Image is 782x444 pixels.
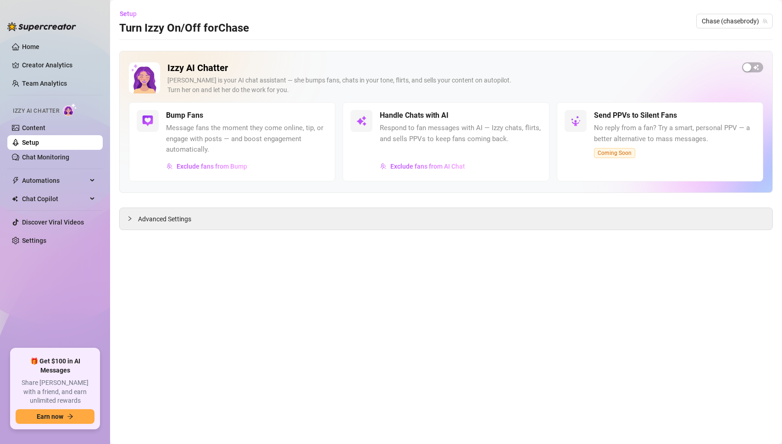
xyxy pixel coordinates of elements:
[167,62,735,74] h2: Izzy AI Chatter
[166,110,203,121] h5: Bump Fans
[13,107,59,115] span: Izzy AI Chatter
[762,18,768,24] span: team
[356,115,367,126] img: svg%3e
[16,378,94,406] span: Share [PERSON_NAME] with a friend, and earn unlimited rewards
[16,409,94,424] button: Earn nowarrow-right
[119,21,249,36] h3: Turn Izzy On/Off for Chase
[22,237,46,244] a: Settings
[390,163,465,170] span: Exclude fans from AI Chat
[702,14,767,28] span: Chase (chasebrody)
[16,357,94,375] span: 🎁 Get $100 in AI Messages
[594,148,635,158] span: Coming Soon
[22,219,84,226] a: Discover Viral Videos
[177,163,247,170] span: Exclude fans from Bump
[7,22,76,31] img: logo-BBDzfeDw.svg
[380,163,387,170] img: svg%3e
[166,159,248,174] button: Exclude fans from Bump
[22,192,87,206] span: Chat Copilot
[380,110,449,121] h5: Handle Chats with AI
[67,413,73,420] span: arrow-right
[138,214,191,224] span: Advanced Settings
[142,115,153,126] img: svg%3e
[129,62,160,93] img: Izzy AI Chatter
[594,110,677,121] h5: Send PPVs to Silent Fans
[127,214,138,224] div: collapsed
[127,216,133,221] span: collapsed
[22,124,45,132] a: Content
[22,153,69,161] a: Chat Monitoring
[594,123,755,144] span: No reply from a fan? Try a smart, personal PPV — a better alternative to mass messages.
[37,413,63,420] span: Earn now
[120,10,137,17] span: Setup
[380,159,466,174] button: Exclude fans from AI Chat
[63,103,77,116] img: AI Chatter
[12,196,18,202] img: Chat Copilot
[119,6,144,21] button: Setup
[22,173,87,188] span: Automations
[22,80,67,87] a: Team Analytics
[166,163,173,170] img: svg%3e
[12,177,19,184] span: thunderbolt
[570,115,581,126] img: svg%3e
[166,123,327,155] span: Message fans the moment they come online, tip, or engage with posts — and boost engagement automa...
[751,413,773,435] iframe: Intercom live chat
[167,76,735,95] div: [PERSON_NAME] is your AI chat assistant — she bumps fans, chats in your tone, flirts, and sells y...
[22,58,95,72] a: Creator Analytics
[22,139,39,146] a: Setup
[22,43,39,50] a: Home
[380,123,541,144] span: Respond to fan messages with AI — Izzy chats, flirts, and sells PPVs to keep fans coming back.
